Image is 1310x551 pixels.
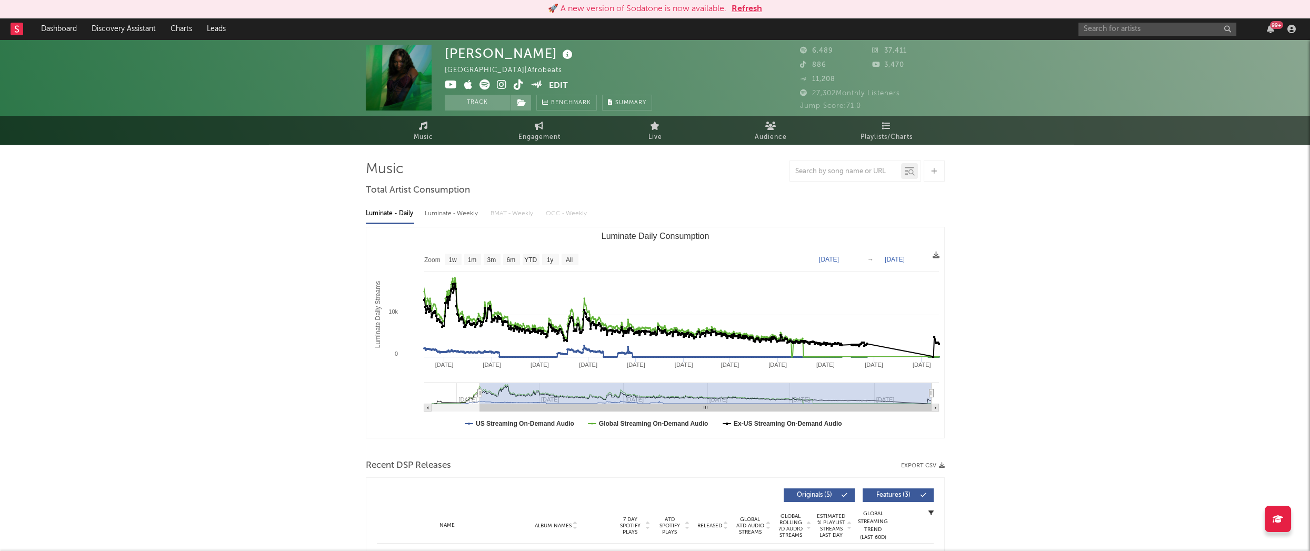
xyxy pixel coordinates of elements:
div: Luminate - Weekly [425,205,480,223]
div: [GEOGRAPHIC_DATA] | Afrobeats [445,64,574,77]
text: [DATE] [885,256,905,263]
span: Summary [615,100,646,106]
text: → [867,256,874,263]
text: All [565,256,572,264]
a: Playlists/Charts [829,116,945,145]
text: 1y [546,256,553,264]
text: [DATE] [819,256,839,263]
text: 1m [467,256,476,264]
span: Jump Score: 71.0 [800,103,861,109]
button: Summary [602,95,652,111]
text: 0 [394,350,397,357]
text: 6m [506,256,515,264]
button: Refresh [732,3,762,15]
svg: Luminate Daily Consumption [366,227,944,438]
span: Released [697,523,722,529]
text: [DATE] [816,362,834,368]
span: Originals ( 5 ) [791,492,839,498]
span: Playlists/Charts [861,131,913,144]
text: Ex-US Streaming On-Demand Audio [733,420,842,427]
text: 3m [487,256,496,264]
span: 886 [800,62,826,68]
div: Luminate - Daily [366,205,414,223]
span: 6,489 [800,47,833,54]
div: Global Streaming Trend (Last 60D) [857,510,889,542]
span: 37,411 [872,47,907,54]
a: Charts [163,18,199,39]
button: 99+ [1267,25,1274,33]
a: Audience [713,116,829,145]
a: Discovery Assistant [84,18,163,39]
span: Features ( 3 ) [869,492,918,498]
div: [PERSON_NAME] [445,45,575,62]
a: Leads [199,18,233,39]
text: Zoom [424,256,441,264]
text: [DATE] [865,362,883,368]
span: ATD Spotify Plays [656,516,684,535]
span: Global Rolling 7D Audio Streams [776,513,805,538]
text: 1w [448,256,457,264]
span: 11,208 [800,76,835,83]
a: Benchmark [536,95,597,111]
button: Edit [549,79,568,93]
text: [DATE] [768,362,787,368]
text: Luminate Daily Consumption [601,232,709,241]
button: Features(3) [863,488,934,502]
text: 10k [388,308,398,315]
text: [DATE] [483,362,501,368]
span: Engagement [518,131,561,144]
span: 7 Day Spotify Plays [616,516,644,535]
button: Track [445,95,511,111]
span: Album Names [535,523,572,529]
button: Export CSV [901,463,945,469]
span: 27,302 Monthly Listeners [800,90,900,97]
span: Global ATD Audio Streams [736,516,765,535]
text: [DATE] [674,362,693,368]
a: Live [597,116,713,145]
span: Audience [755,131,787,144]
span: Total Artist Consumption [366,184,470,197]
div: 🚀 A new version of Sodatone is now available. [548,3,726,15]
span: Estimated % Playlist Streams Last Day [817,513,846,538]
input: Search for artists [1078,23,1236,36]
a: Music [366,116,482,145]
text: [DATE] [531,362,549,368]
text: US Streaming On-Demand Audio [476,420,574,427]
text: [DATE] [579,362,597,368]
text: [DATE] [627,362,645,368]
div: 99 + [1270,21,1283,29]
span: Recent DSP Releases [366,459,451,472]
text: [DATE] [721,362,739,368]
text: YTD [524,256,537,264]
button: Originals(5) [784,488,855,502]
text: [DATE] [435,362,453,368]
a: Dashboard [34,18,84,39]
span: Music [414,131,433,144]
span: Live [648,131,662,144]
span: Benchmark [551,97,591,109]
a: Engagement [482,116,597,145]
input: Search by song name or URL [790,167,901,176]
span: 3,470 [872,62,904,68]
text: Luminate Daily Streams [374,281,382,348]
div: Name [398,522,496,529]
text: [DATE] [912,362,931,368]
text: Global Streaming On-Demand Audio [598,420,708,427]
